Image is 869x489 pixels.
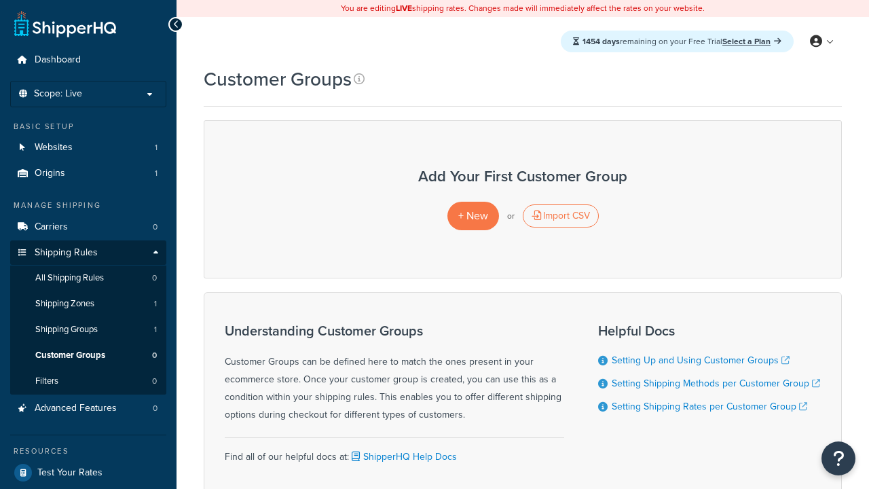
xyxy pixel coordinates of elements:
span: Scope: Live [34,88,82,100]
a: Advanced Features 0 [10,396,166,421]
span: Customer Groups [35,350,105,361]
span: 1 [155,168,158,179]
li: Filters [10,369,166,394]
div: Import CSV [523,204,599,228]
a: Dashboard [10,48,166,73]
a: Setting Shipping Rates per Customer Group [612,399,807,414]
li: Shipping Rules [10,240,166,395]
div: Customer Groups can be defined here to match the ones present in your ecommerce store. Once your ... [225,323,564,424]
span: 0 [152,350,157,361]
span: 0 [153,221,158,233]
span: All Shipping Rules [35,272,104,284]
a: Filters 0 [10,369,166,394]
p: or [507,206,515,225]
li: Customer Groups [10,343,166,368]
span: Shipping Rules [35,247,98,259]
span: Shipping Zones [35,298,94,310]
span: 0 [153,403,158,414]
span: 0 [152,376,157,387]
li: Carriers [10,215,166,240]
div: Find all of our helpful docs at: [225,437,564,466]
strong: 1454 days [583,35,620,48]
span: Advanced Features [35,403,117,414]
a: ShipperHQ Help Docs [349,450,457,464]
li: Shipping Groups [10,317,166,342]
span: Test Your Rates [37,467,103,479]
button: Open Resource Center [821,441,855,475]
a: Shipping Zones 1 [10,291,166,316]
span: 0 [152,272,157,284]
span: + New [458,208,488,223]
a: Setting Shipping Methods per Customer Group [612,376,820,391]
li: Websites [10,135,166,160]
a: Shipping Rules [10,240,166,266]
span: Origins [35,168,65,179]
span: 1 [154,324,157,336]
a: + New [447,202,499,230]
span: 1 [154,298,157,310]
a: Test Your Rates [10,460,166,485]
span: Websites [35,142,73,153]
div: Manage Shipping [10,200,166,211]
a: Shipping Groups 1 [10,317,166,342]
a: Origins 1 [10,161,166,186]
a: Customer Groups 0 [10,343,166,368]
h3: Understanding Customer Groups [225,323,564,338]
a: ShipperHQ Home [14,10,116,37]
h3: Add Your First Customer Group [218,168,828,185]
a: All Shipping Rules 0 [10,266,166,291]
div: remaining on your Free Trial [561,31,794,52]
span: Carriers [35,221,68,233]
a: Select a Plan [722,35,781,48]
span: 1 [155,142,158,153]
span: Filters [35,376,58,387]
h1: Customer Groups [204,66,352,92]
li: All Shipping Rules [10,266,166,291]
li: Origins [10,161,166,186]
span: Shipping Groups [35,324,98,336]
a: Setting Up and Using Customer Groups [612,353,790,367]
a: Carriers 0 [10,215,166,240]
b: LIVE [396,2,412,14]
li: Advanced Features [10,396,166,421]
li: Shipping Zones [10,291,166,316]
h3: Helpful Docs [598,323,820,338]
div: Resources [10,446,166,457]
span: Dashboard [35,54,81,66]
a: Websites 1 [10,135,166,160]
div: Basic Setup [10,121,166,132]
